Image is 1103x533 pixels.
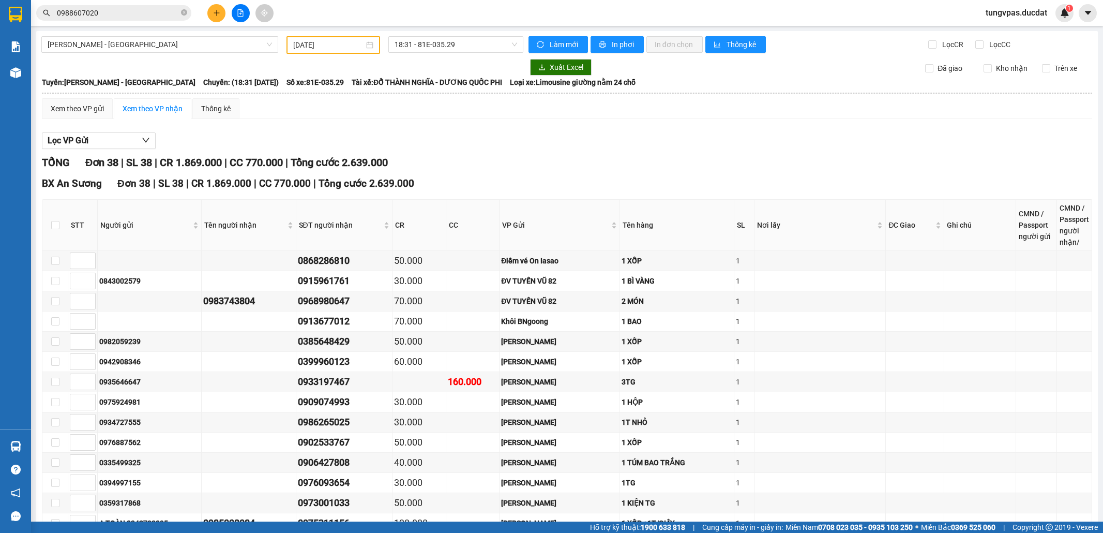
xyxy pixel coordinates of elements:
[296,412,393,433] td: 0986265025
[394,476,444,490] div: 30.000
[298,294,391,308] div: 0968980647
[259,177,311,189] span: CC 770.000
[395,37,517,52] span: 18:31 - 81E-035.29
[736,477,752,488] div: 1
[537,41,546,49] span: sync
[500,372,620,392] td: Lê Đại Hành
[785,522,913,533] span: Miền Nam
[232,4,250,22] button: file-add
[736,336,752,347] div: 1
[622,336,732,347] div: 1 XỐP
[85,156,118,169] span: Đơn 38
[298,274,391,288] div: 0915961761
[11,511,21,521] span: message
[298,334,391,349] div: 0385648429
[705,36,766,53] button: bar-chartThống kê
[313,177,316,189] span: |
[394,354,444,369] div: 60.000
[1060,202,1089,248] div: CMND / Passport người nhận/
[126,156,152,169] span: SL 38
[10,441,21,452] img: warehouse-icon
[42,132,156,149] button: Lọc VP Gửi
[501,457,618,468] div: [PERSON_NAME]
[48,37,272,52] span: Gia Lai - Sài Gòn
[693,522,694,533] span: |
[296,433,393,453] td: 0902533767
[142,136,150,144] span: down
[500,433,620,453] td: Lê Đại Hành
[392,200,446,251] th: CR
[99,457,200,468] div: 0335499325
[921,522,995,533] span: Miền Bắc
[298,395,391,409] div: 0909074993
[736,517,752,529] div: 1
[612,39,636,50] span: In phơi
[1003,522,1005,533] span: |
[446,200,500,251] th: CC
[736,255,752,266] div: 1
[298,516,391,530] div: 0975311156
[394,395,444,409] div: 30.000
[296,392,393,412] td: 0909074993
[591,36,644,53] button: printerIn phơi
[528,36,588,53] button: syncLàm mới
[42,177,102,189] span: BX An Sương
[261,9,268,17] span: aim
[298,496,391,510] div: 0973001033
[68,200,98,251] th: STT
[727,39,758,50] span: Thống kê
[500,251,620,271] td: Điểm vé On Iasao
[42,78,195,86] b: Tuyến: [PERSON_NAME] - [GEOGRAPHIC_DATA]
[500,312,620,332] td: Khôi BNgoong
[501,336,618,347] div: [PERSON_NAME]
[944,200,1016,251] th: Ghi chú
[293,39,364,51] input: 11/10/2025
[500,271,620,291] td: ĐV TUYẾN VŨ 82
[298,476,391,490] div: 0976093654
[1067,5,1071,12] span: 1
[11,488,21,498] span: notification
[394,516,444,530] div: 120.000
[622,376,732,388] div: 3TG
[448,375,497,389] div: 160.000
[224,156,227,169] span: |
[296,332,393,352] td: 0385648429
[296,271,393,291] td: 0915961761
[500,473,620,493] td: Lê Đại Hành
[501,275,618,287] div: ĐV TUYẾN VŨ 82
[298,375,391,389] div: 0933197467
[1079,4,1097,22] button: caret-down
[394,314,444,329] div: 70.000
[10,67,21,78] img: warehouse-icon
[394,274,444,288] div: 30.000
[915,525,918,529] span: ⚪️
[530,59,592,76] button: downloadXuất Excel
[123,103,183,114] div: Xem theo VP nhận
[501,396,618,408] div: [PERSON_NAME]
[394,415,444,430] div: 30.000
[99,356,200,367] div: 0942908346
[538,64,546,72] span: download
[951,523,995,531] strong: 0369 525 060
[622,477,732,488] div: 1TG
[207,4,225,22] button: plus
[298,314,391,329] div: 0913677012
[736,316,752,327] div: 1
[181,8,187,18] span: close-circle
[501,477,618,488] div: [PERSON_NAME]
[622,316,732,327] div: 1 BAO
[394,294,444,308] div: 70.000
[394,254,444,268] div: 50.000
[296,453,393,473] td: 0906427808
[186,177,189,189] span: |
[204,219,285,231] span: Tên người nhận
[99,477,200,488] div: 0394997155
[298,354,391,369] div: 0399960123
[117,177,150,189] span: Đơn 38
[757,219,875,231] span: Nơi lấy
[352,77,502,88] span: Tài xế: ĐỖ THÀNH NGHĨA - DƯƠNG QUỐC PHI
[99,376,200,388] div: 0935646647
[502,219,609,231] span: VP Gửi
[500,453,620,473] td: Lê Đại Hành
[394,334,444,349] div: 50.000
